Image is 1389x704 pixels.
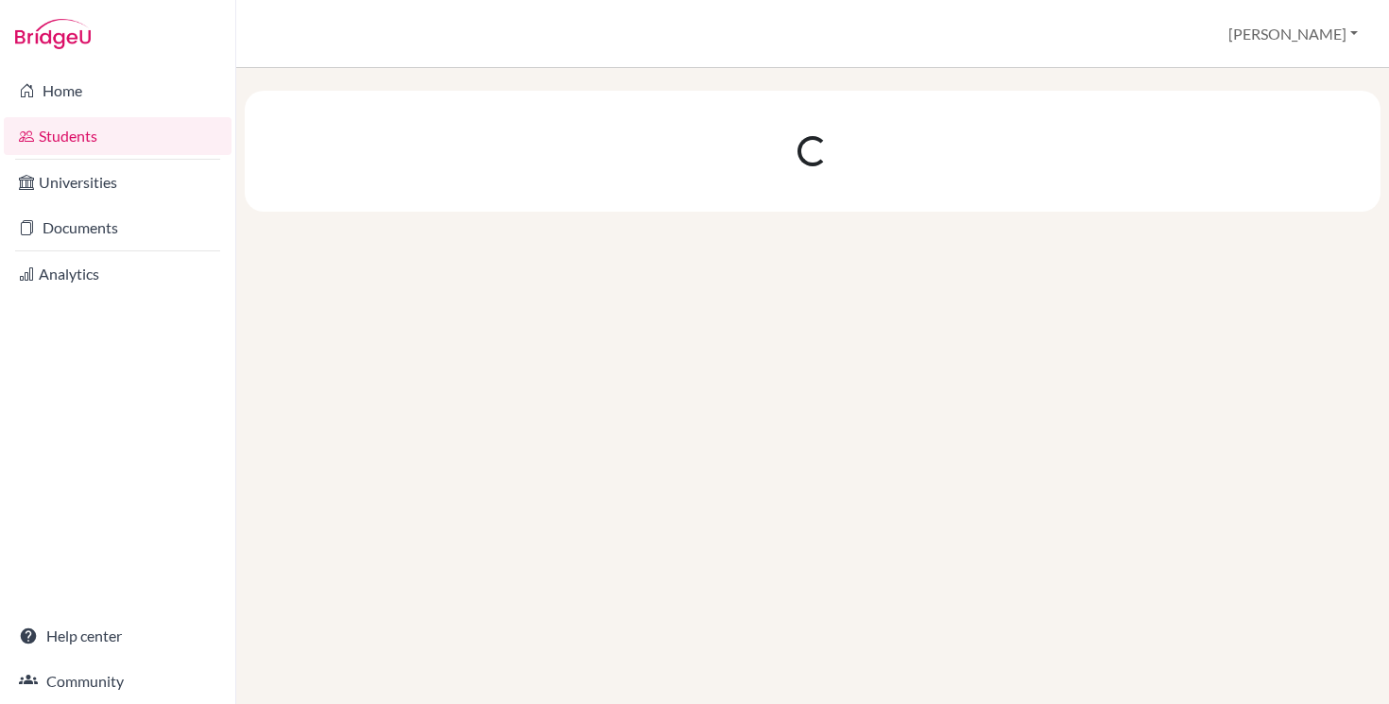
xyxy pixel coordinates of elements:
a: Analytics [4,255,231,293]
a: Documents [4,209,231,247]
img: Bridge-U [15,19,91,49]
a: Community [4,662,231,700]
button: [PERSON_NAME] [1220,16,1366,52]
a: Students [4,117,231,155]
a: Help center [4,617,231,655]
a: Universities [4,163,231,201]
a: Home [4,72,231,110]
